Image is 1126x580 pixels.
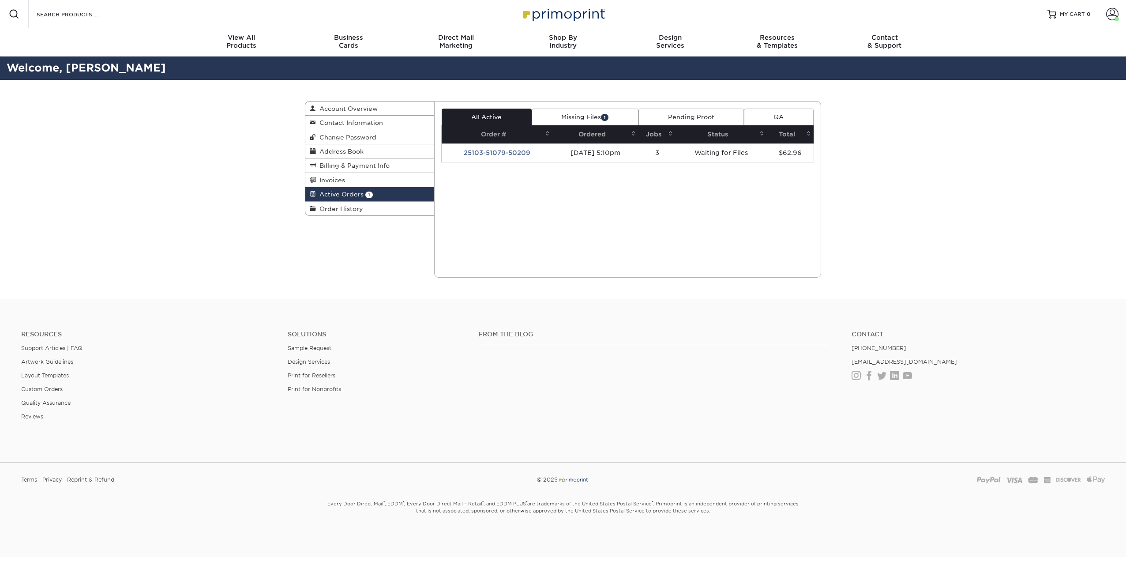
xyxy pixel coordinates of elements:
a: Missing Files1 [532,109,638,125]
span: Order History [316,205,363,212]
div: Marketing [402,34,510,49]
a: Design Services [288,358,330,365]
h4: Solutions [288,331,465,338]
a: Reviews [21,413,43,420]
th: Order # [442,125,552,143]
a: Direct MailMarketing [402,28,510,56]
div: Cards [295,34,402,49]
sup: ® [383,500,385,505]
a: Account Overview [305,102,434,116]
div: © 2025 [380,473,746,486]
div: Products [188,34,295,49]
a: Reprint & Refund [67,473,114,486]
th: Status [676,125,767,143]
span: Resources [724,34,831,41]
a: Custom Orders [21,386,63,392]
a: DesignServices [616,28,724,56]
h4: Resources [21,331,274,338]
div: Industry [510,34,617,49]
a: Support Articles | FAQ [21,345,83,351]
th: Total [767,125,814,143]
a: Order History [305,202,434,215]
h4: From the Blog [478,331,828,338]
span: Change Password [316,134,376,141]
span: Design [616,34,724,41]
span: 1 [365,192,373,198]
a: Contact [852,331,1105,338]
div: & Support [831,34,938,49]
div: & Templates [724,34,831,49]
a: Address Book [305,144,434,158]
a: Artwork Guidelines [21,358,73,365]
a: Contact Information [305,116,434,130]
a: Layout Templates [21,372,69,379]
a: Resources& Templates [724,28,831,56]
span: Contact Information [316,119,383,126]
a: Pending Proof [638,109,744,125]
img: Primoprint [558,476,589,483]
td: [DATE] 5:10pm [552,143,638,162]
span: 0 [1087,11,1091,17]
a: Print for Nonprofits [288,386,341,392]
sup: ® [526,500,527,505]
span: Shop By [510,34,617,41]
img: Primoprint [519,4,607,23]
sup: ® [482,500,484,505]
th: Ordered [552,125,638,143]
a: Quality Assurance [21,399,71,406]
span: MY CART [1060,11,1085,18]
a: Billing & Payment Info [305,158,434,173]
a: Shop ByIndustry [510,28,617,56]
input: SEARCH PRODUCTS..... [36,9,122,19]
td: 25103-51079-50209 [442,143,552,162]
sup: ® [403,500,404,505]
a: Sample Request [288,345,331,351]
sup: ® [652,500,653,505]
span: Contact [831,34,938,41]
td: Waiting for Files [676,143,767,162]
span: Active Orders [316,191,364,198]
td: $62.96 [767,143,814,162]
a: View AllProducts [188,28,295,56]
th: Jobs [638,125,676,143]
span: 1 [601,114,608,121]
a: Invoices [305,173,434,187]
a: Privacy [42,473,62,486]
a: QA [744,109,814,125]
span: Business [295,34,402,41]
a: Print for Resellers [288,372,335,379]
a: Change Password [305,130,434,144]
a: Terms [21,473,37,486]
a: BusinessCards [295,28,402,56]
td: 3 [638,143,676,162]
a: All Active [442,109,532,125]
a: [EMAIL_ADDRESS][DOMAIN_NAME] [852,358,957,365]
a: [PHONE_NUMBER] [852,345,906,351]
span: View All [188,34,295,41]
a: Active Orders 1 [305,187,434,201]
div: Services [616,34,724,49]
span: Direct Mail [402,34,510,41]
a: Contact& Support [831,28,938,56]
span: Address Book [316,148,364,155]
small: Every Door Direct Mail , EDDM , Every Door Direct Mail – Retail , and EDDM PLUS are trademarks of... [305,497,821,536]
span: Billing & Payment Info [316,162,390,169]
span: Account Overview [316,105,378,112]
span: Invoices [316,177,345,184]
